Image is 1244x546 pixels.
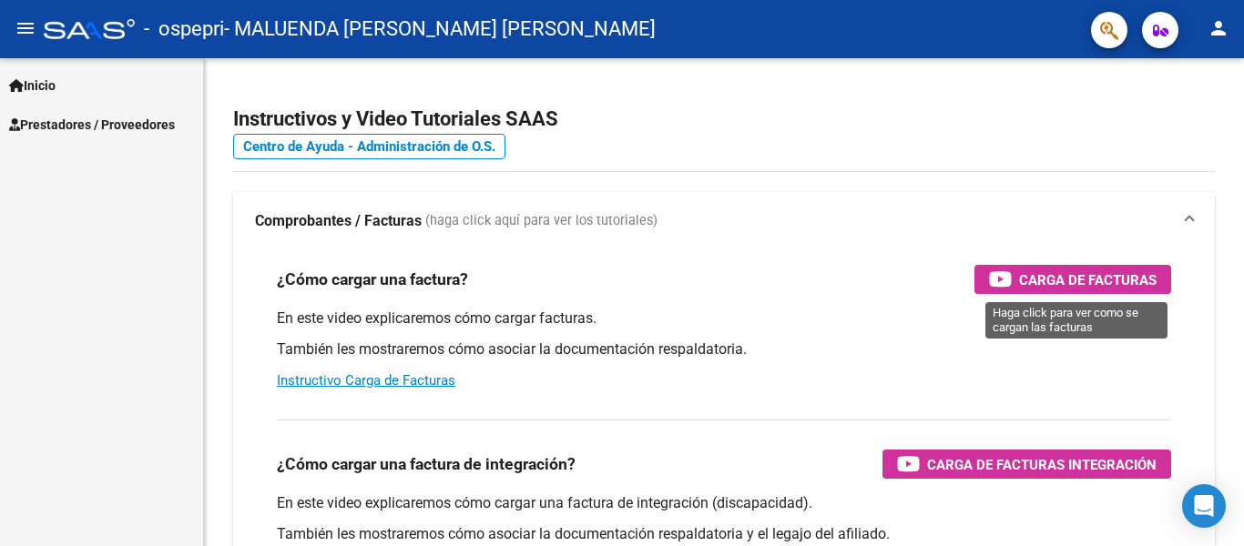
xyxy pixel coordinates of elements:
a: Instructivo Carga de Facturas [277,372,455,389]
span: Inicio [9,76,56,96]
h3: ¿Cómo cargar una factura? [277,267,468,292]
h2: Instructivos y Video Tutoriales SAAS [233,102,1215,136]
button: Carga de Facturas [974,265,1171,294]
span: Carga de Facturas Integración [927,453,1157,476]
p: También les mostraremos cómo asociar la documentación respaldatoria. [277,339,1171,359]
mat-icon: menu [15,17,36,39]
div: Open Intercom Messenger [1182,484,1226,528]
span: - ospepri [144,9,224,49]
p: En este video explicaremos cómo cargar facturas. [277,308,1171,329]
h3: ¿Cómo cargar una factura de integración? [277,451,576,477]
mat-expansion-panel-header: Comprobantes / Facturas (haga click aquí para ver los tutoriales) [233,192,1215,250]
span: Carga de Facturas [1019,268,1157,291]
a: Centro de Ayuda - Administración de O.S. [233,134,505,159]
p: En este video explicaremos cómo cargar una factura de integración (discapacidad). [277,493,1171,513]
mat-icon: person [1208,17,1229,39]
span: Prestadores / Proveedores [9,115,175,135]
span: - MALUENDA [PERSON_NAME] [PERSON_NAME] [224,9,656,49]
strong: Comprobantes / Facturas [255,211,422,231]
button: Carga de Facturas Integración [882,450,1171,479]
p: También les mostraremos cómo asociar la documentación respaldatoria y el legajo del afiliado. [277,524,1171,544]
span: (haga click aquí para ver los tutoriales) [425,211,658,231]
